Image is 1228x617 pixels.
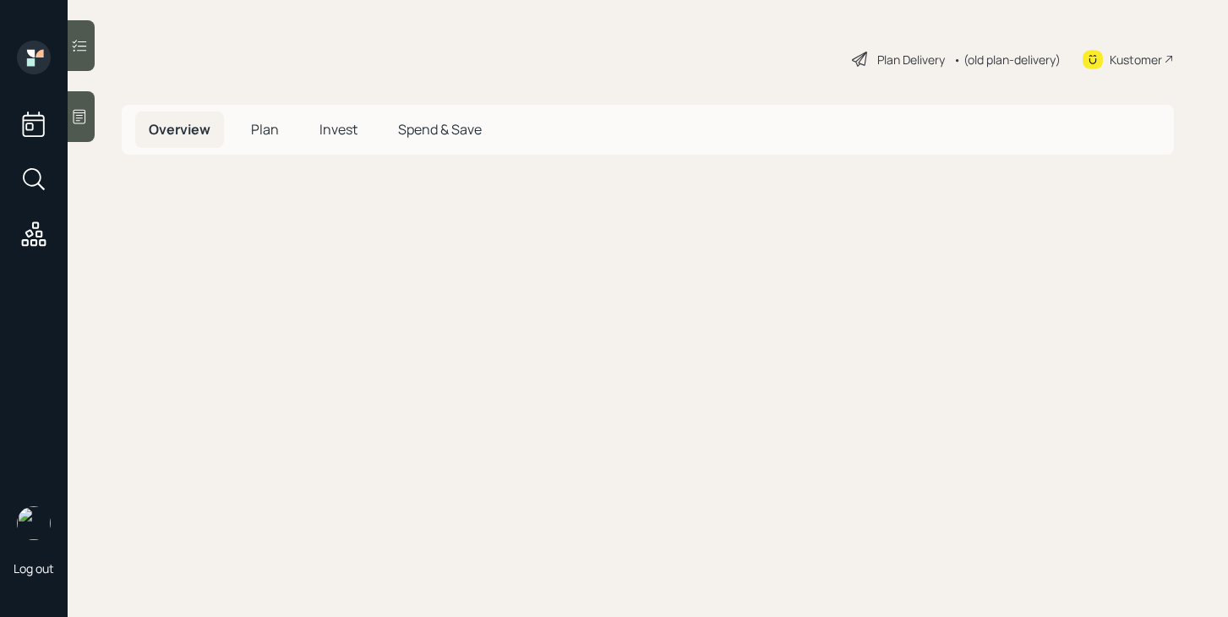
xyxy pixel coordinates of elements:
[398,120,482,139] span: Spend & Save
[149,120,210,139] span: Overview
[14,560,54,576] div: Log out
[1110,51,1162,68] div: Kustomer
[877,51,945,68] div: Plan Delivery
[319,120,357,139] span: Invest
[953,51,1061,68] div: • (old plan-delivery)
[17,506,51,540] img: michael-russo-headshot.png
[251,120,279,139] span: Plan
